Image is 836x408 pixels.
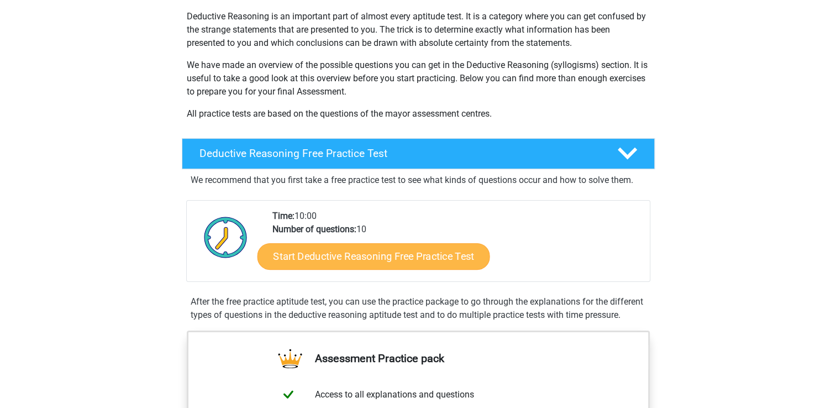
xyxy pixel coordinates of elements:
[199,147,600,160] h4: Deductive Reasoning Free Practice Test
[186,295,650,322] div: After the free practice aptitude test, you can use the practice package to go through the explana...
[177,138,659,169] a: Deductive Reasoning Free Practice Test
[187,10,650,50] p: Deductive Reasoning is an important part of almost every aptitude test. It is a category where yo...
[187,59,650,98] p: We have made an overview of the possible questions you can get in the Deductive Reasoning (syllog...
[264,210,649,281] div: 10:00 10
[198,210,254,265] img: Clock
[257,243,490,269] a: Start Deductive Reasoning Free Practice Test
[191,174,646,187] p: We recommend that you first take a free practice test to see what kinds of questions occur and ho...
[187,107,650,121] p: All practice tests are based on the questions of the mayor assessment centres.
[272,211,295,221] b: Time:
[272,224,356,234] b: Number of questions:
